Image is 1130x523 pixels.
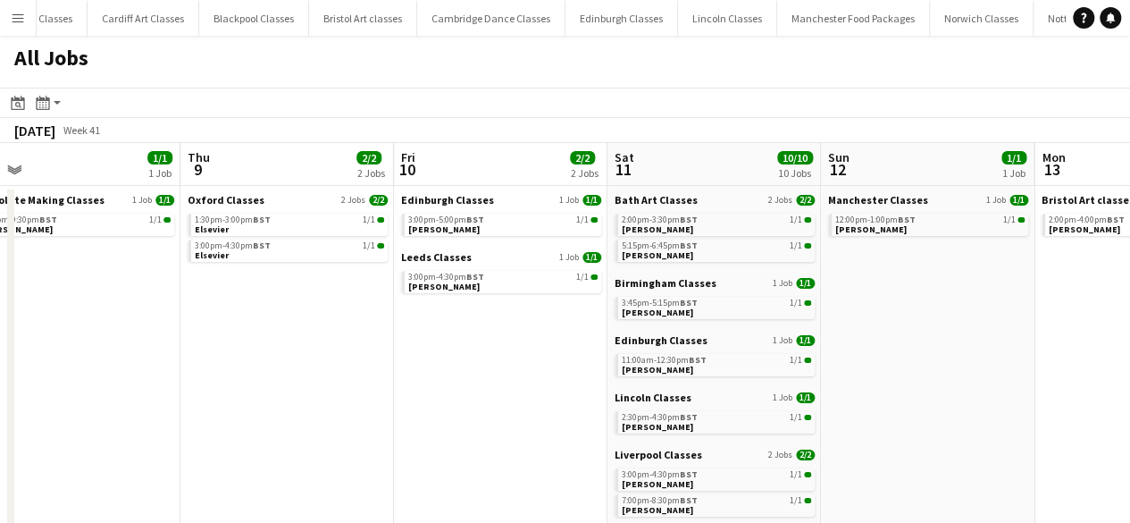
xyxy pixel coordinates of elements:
[417,1,565,36] button: Cambridge Dance Classes
[309,1,417,36] button: Bristol Art classes
[777,1,930,36] button: Manchester Food Packages
[678,1,777,36] button: Lincoln Classes
[565,1,678,36] button: Edinburgh Classes
[199,1,309,36] button: Blackpool Classes
[930,1,1034,36] button: Norwich Classes
[59,123,104,137] span: Week 41
[14,122,55,139] div: [DATE]
[88,1,199,36] button: Cardiff Art Classes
